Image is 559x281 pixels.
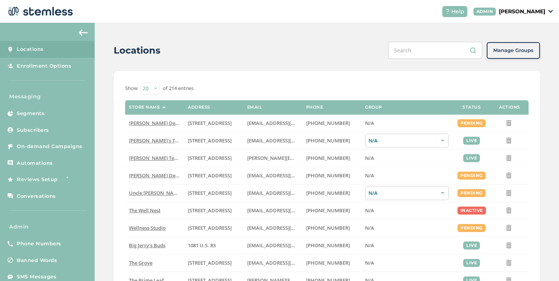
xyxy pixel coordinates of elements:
[365,186,449,200] div: N/A
[521,245,559,281] iframe: Chat Widget
[306,259,350,266] span: [PHONE_NUMBER]
[306,155,357,161] label: (503) 332-4545
[114,44,160,57] h2: Locations
[365,242,449,249] label: N/A
[306,137,350,144] span: [PHONE_NUMBER]
[445,9,450,14] img: icon-help-white-03924b79.svg
[129,242,180,249] label: Big Jerry's Buds
[365,120,449,126] label: N/A
[306,260,357,266] label: (619) 600-1269
[463,137,480,145] div: live
[365,134,449,148] div: N/A
[64,172,79,187] img: glitter-stars-b7820f95.gif
[188,242,216,249] span: 1081 U.S. 83
[247,120,299,126] label: arman91488@gmail.com
[188,225,239,231] label: 123 Main Street
[17,176,58,183] span: Reviews Setup
[247,190,299,196] label: christian@uncleherbsak.com
[388,42,482,59] input: Search
[463,242,480,249] div: live
[129,207,180,214] label: The Well Nest
[129,172,192,179] span: [PERSON_NAME] Delivery 4
[247,105,262,110] label: Email
[247,189,330,196] span: [EMAIL_ADDRESS][DOMAIN_NAME]
[188,155,239,161] label: 5241 Center Boulevard
[365,207,449,214] label: N/A
[306,189,350,196] span: [PHONE_NUMBER]
[247,172,299,179] label: arman91488@gmail.com
[188,242,239,249] label: 1081 U.S. 83
[306,120,357,126] label: (818) 561-0790
[188,137,239,144] label: 123 East Main Street
[247,172,330,179] span: [EMAIL_ADDRESS][DOMAIN_NAME]
[457,119,486,127] div: pending
[188,224,232,231] span: [STREET_ADDRESS]
[451,8,464,16] span: Help
[188,190,239,196] label: 209 King Circle
[463,154,480,162] div: live
[188,120,239,126] label: 17523 Ventura Boulevard
[365,225,449,231] label: N/A
[487,42,540,59] button: Manage Groups
[306,242,357,249] label: (580) 539-1118
[17,46,44,53] span: Locations
[163,85,194,92] label: of 214 entries
[365,172,449,179] label: N/A
[247,242,330,249] span: [EMAIL_ADDRESS][DOMAIN_NAME]
[129,137,195,144] span: [PERSON_NAME]'s Test Store
[247,207,299,214] label: vmrobins@gmail.com
[129,155,180,161] label: Swapnil Test store
[247,120,330,126] span: [EMAIL_ADDRESS][DOMAIN_NAME]
[129,225,180,231] label: Wellness Studio
[188,172,232,179] span: [STREET_ADDRESS]
[365,260,449,266] label: N/A
[247,207,330,214] span: [EMAIL_ADDRESS][DOMAIN_NAME]
[306,242,350,249] span: [PHONE_NUMBER]
[188,260,239,266] label: 8155 Center Street
[306,207,350,214] span: [PHONE_NUMBER]
[129,137,180,144] label: Brian's Test Store
[306,172,357,179] label: (818) 561-0790
[306,225,357,231] label: (269) 929-8463
[129,207,160,214] span: The Well Nest
[247,224,330,231] span: [EMAIL_ADDRESS][DOMAIN_NAME]
[129,120,180,126] label: Hazel Delivery
[129,260,180,266] label: The Grove
[188,137,232,144] span: [STREET_ADDRESS]
[247,259,330,266] span: [EMAIL_ADDRESS][DOMAIN_NAME]
[129,155,192,161] span: [PERSON_NAME] Test store
[457,207,486,215] div: inactive
[247,137,330,144] span: [EMAIL_ADDRESS][DOMAIN_NAME]
[6,4,73,19] img: logo-dark-0685b13c.svg
[306,155,350,161] span: [PHONE_NUMBER]
[365,105,382,110] label: Group
[188,172,239,179] label: 17523 Ventura Boulevard
[17,110,44,117] span: Segments
[457,224,486,232] div: pending
[17,240,61,248] span: Phone Numbers
[17,159,53,167] span: Automations
[129,224,166,231] span: Wellness Studio
[162,107,166,109] img: icon-sort-1e1d7615.svg
[365,155,449,161] label: N/A
[17,126,49,134] span: Subscribers
[457,172,486,180] div: pending
[79,30,88,36] img: icon-arrow-back-accent-c549486e.svg
[457,189,486,197] div: pending
[493,47,534,54] span: Manage Groups
[247,155,369,161] span: [PERSON_NAME][EMAIL_ADDRESS][DOMAIN_NAME]
[499,8,545,16] p: [PERSON_NAME]
[247,242,299,249] label: info@bigjerrysbuds.com
[129,242,165,249] span: Big Jerry's Buds
[125,85,138,92] label: Show
[129,172,180,179] label: Hazel Delivery 4
[188,105,210,110] label: Address
[548,10,553,13] img: icon_down-arrow-small-66adaf34.svg
[188,155,232,161] span: [STREET_ADDRESS]
[17,257,57,264] span: Banned Words
[306,190,357,196] label: (907) 330-7833
[247,225,299,231] label: vmrobins@gmail.com
[306,172,350,179] span: [PHONE_NUMBER]
[129,190,180,196] label: Uncle Herb’s King Circle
